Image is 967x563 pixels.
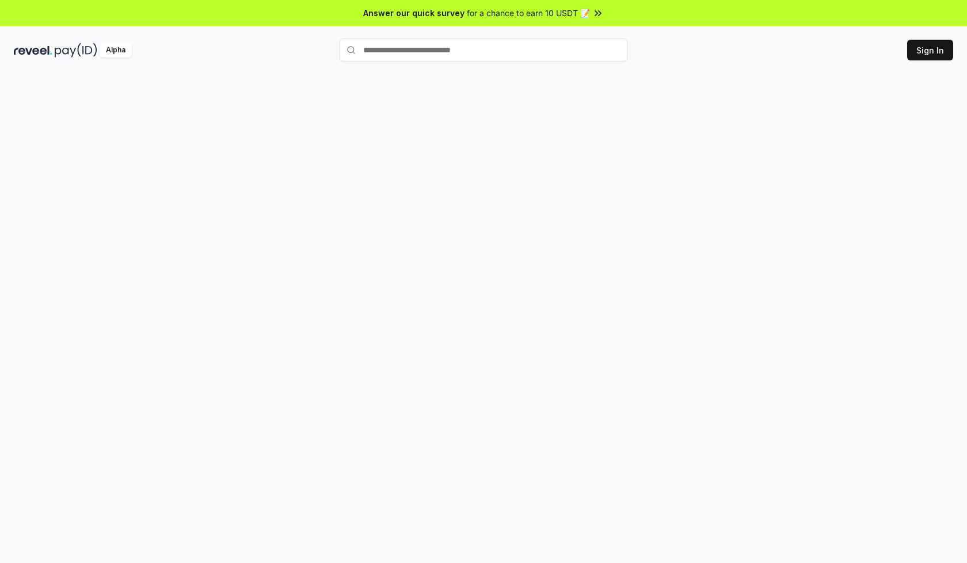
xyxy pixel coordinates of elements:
[14,43,52,58] img: reveel_dark
[100,43,132,58] div: Alpha
[55,43,97,58] img: pay_id
[907,40,953,60] button: Sign In
[467,7,590,19] span: for a chance to earn 10 USDT 📝
[363,7,465,19] span: Answer our quick survey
